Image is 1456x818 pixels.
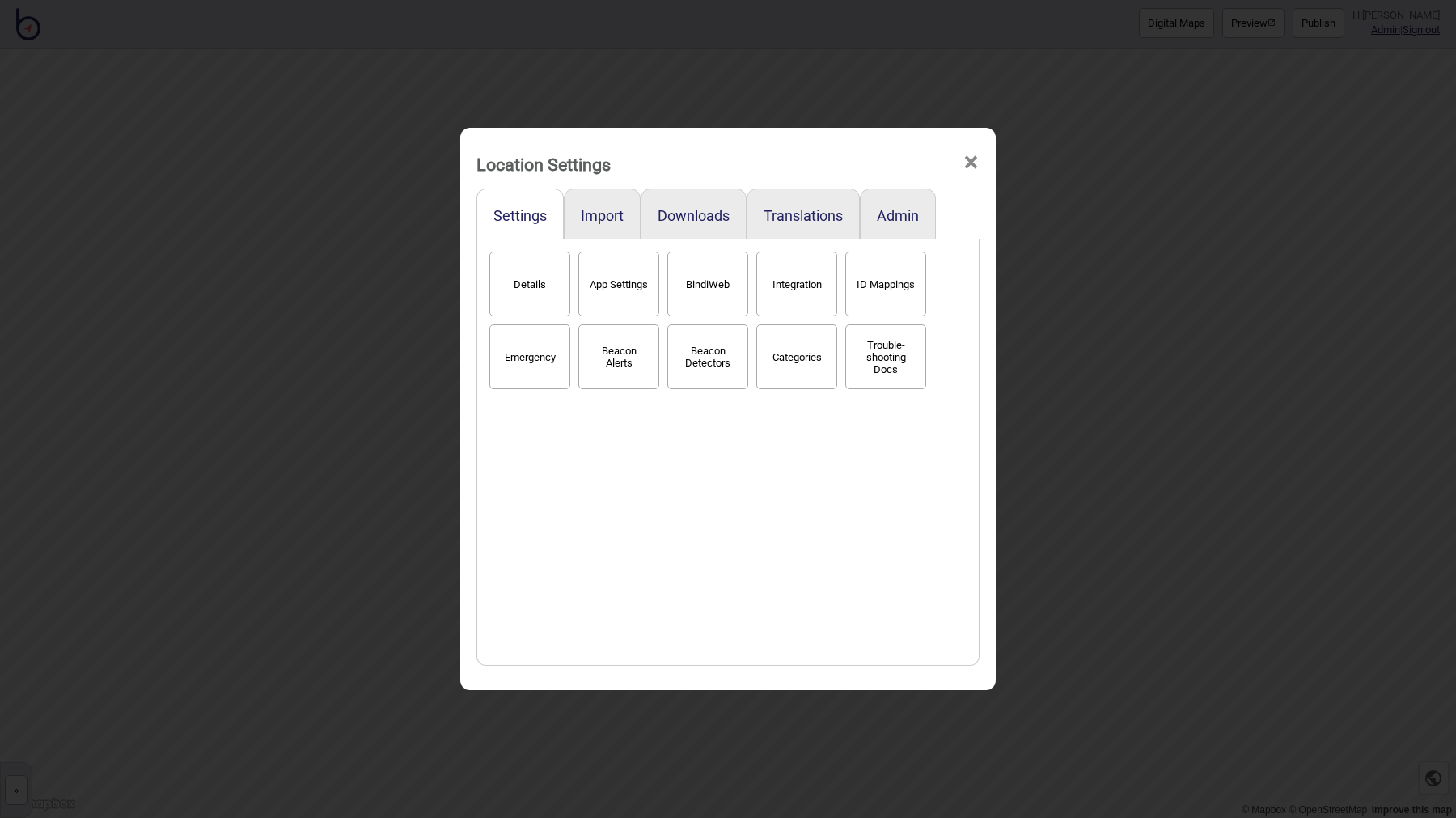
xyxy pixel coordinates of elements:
button: Import [581,207,624,224]
button: Trouble-shooting Docs [845,324,926,389]
button: App Settings [578,252,659,316]
button: Downloads [658,207,730,224]
button: BindiWeb [667,252,748,316]
button: Translations [764,207,843,224]
button: Admin [877,207,919,224]
button: Integration [756,252,837,316]
button: ID Mappings [845,252,926,316]
button: Settings [493,207,547,224]
button: Beacon Detectors [667,324,748,389]
span: × [963,136,980,189]
button: Emergency [489,324,570,389]
button: Details [489,252,570,316]
div: Location Settings [476,147,611,182]
button: Beacon Alerts [578,324,659,389]
a: Trouble-shooting Docs [841,347,930,364]
a: Categories [752,347,841,364]
button: Categories [756,324,837,389]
